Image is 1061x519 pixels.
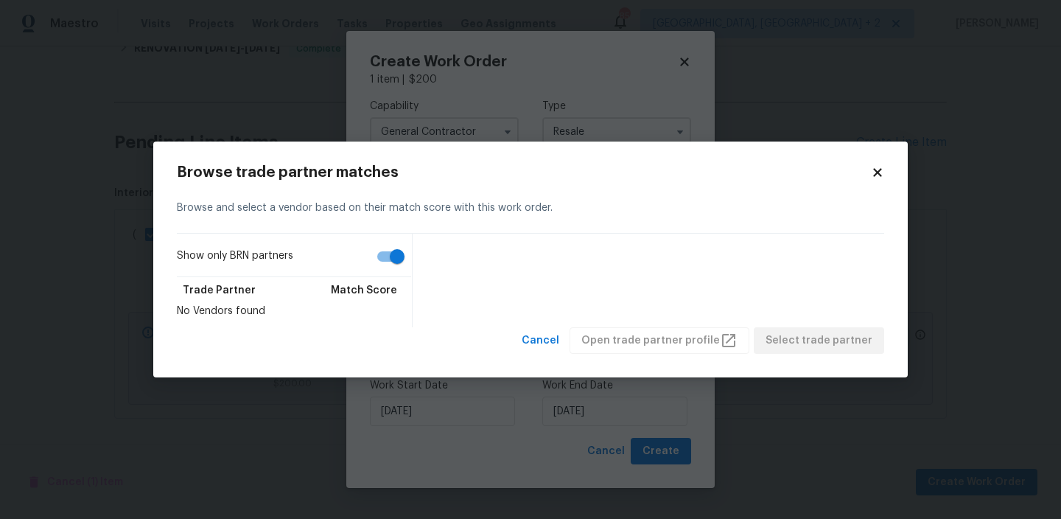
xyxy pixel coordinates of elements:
[177,304,403,318] div: No Vendors found
[183,283,256,298] span: Trade Partner
[177,248,293,264] span: Show only BRN partners
[522,332,559,350] span: Cancel
[331,283,397,298] span: Match Score
[177,165,871,180] h2: Browse trade partner matches
[177,183,884,234] div: Browse and select a vendor based on their match score with this work order.
[516,327,565,355] button: Cancel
